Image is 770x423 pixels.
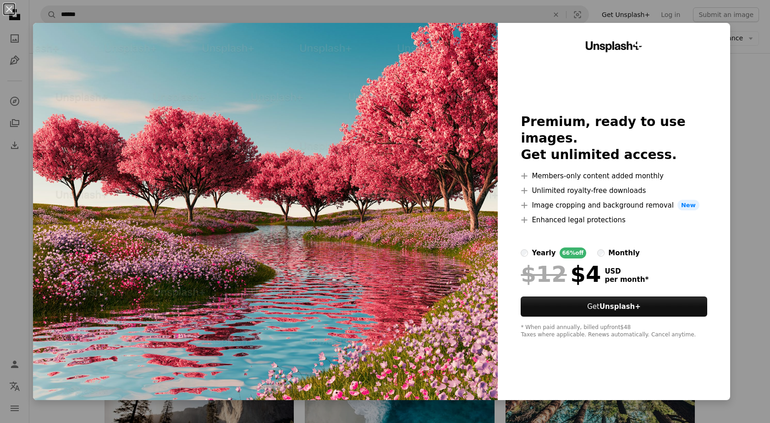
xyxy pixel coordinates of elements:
[521,185,707,196] li: Unlimited royalty-free downloads
[521,214,707,225] li: Enhanced legal protections
[521,262,566,286] span: $12
[521,249,528,257] input: yearly66%off
[608,247,640,258] div: monthly
[521,297,707,317] button: GetUnsplash+
[599,302,641,311] strong: Unsplash+
[521,324,707,339] div: * When paid annually, billed upfront $48 Taxes where applicable. Renews automatically. Cancel any...
[605,267,649,275] span: USD
[560,247,587,258] div: 66% off
[605,275,649,284] span: per month *
[597,249,605,257] input: monthly
[521,262,601,286] div: $4
[532,247,555,258] div: yearly
[521,114,707,163] h2: Premium, ready to use images. Get unlimited access.
[521,170,707,181] li: Members-only content added monthly
[521,200,707,211] li: Image cropping and background removal
[677,200,699,211] span: New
